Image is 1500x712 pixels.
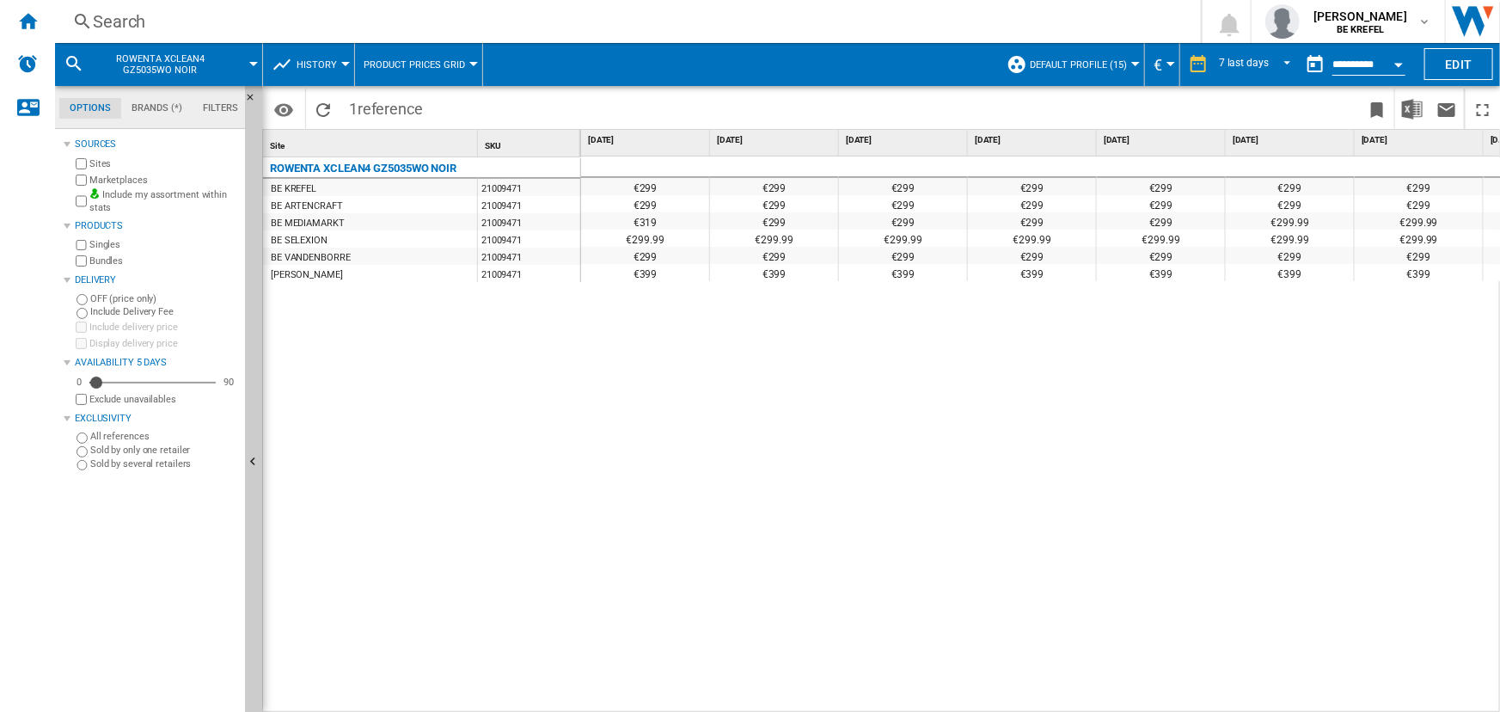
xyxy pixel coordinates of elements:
div: €299 [1097,247,1225,264]
span: [DATE] [717,134,835,146]
label: All references [90,430,238,443]
span: € [1154,56,1162,74]
input: Include my assortment within stats [76,191,87,212]
div: €299.99 [1355,212,1483,230]
div: €299 [1355,247,1483,264]
div: Site Sort None [266,130,477,157]
span: [DATE] [975,134,1093,146]
input: Marketplaces [76,175,87,186]
md-tab-item: Filters [193,98,248,119]
div: €299 [968,178,1096,195]
div: €299 [1226,195,1354,212]
label: OFF (price only) [90,292,238,305]
div: €399 [581,264,709,281]
input: All references [77,433,88,444]
button: md-calendar [1298,47,1332,82]
input: Sold by only one retailer [77,446,88,457]
div: €299 [1226,247,1354,264]
md-slider: Availability [89,374,216,391]
input: Include delivery price [76,322,87,333]
span: History [297,59,337,71]
label: Display delivery price [89,337,238,350]
label: Include my assortment within stats [89,188,238,215]
b: BE KREFEL [1337,24,1384,35]
span: 1 [340,89,432,125]
div: [DATE] [842,130,967,151]
div: €299 [1355,178,1483,195]
div: 7 last days [1219,57,1269,69]
span: [PERSON_NAME] [1313,8,1407,25]
div: €299 [710,195,838,212]
div: €399 [1226,264,1354,281]
div: [DATE] [1229,130,1354,151]
div: ROWENTA XCLEAN4 GZ5035WO NOIR [270,158,456,179]
button: Options [266,94,301,125]
div: €399 [1097,264,1225,281]
button: Reload [306,89,340,129]
button: History [297,43,346,86]
div: Default profile (15) [1007,43,1136,86]
label: Bundles [89,255,238,267]
span: Default profile (15) [1030,59,1127,71]
div: €299 [839,178,967,195]
div: [DATE] [1358,130,1483,151]
span: [DATE] [1233,134,1350,146]
div: BE MEDIAMARKT [271,215,345,232]
div: €299 [839,247,967,264]
input: Display delivery price [76,394,87,405]
div: ROWENTA XCLEAN4 GZ5035WO NOIR [64,43,254,86]
label: Sold by only one retailer [90,444,238,457]
label: Singles [89,238,238,251]
div: €299 [581,195,709,212]
span: [DATE] [588,134,706,146]
div: 21009471 [478,179,580,196]
button: Bookmark this report [1360,89,1394,129]
button: Default profile (15) [1030,43,1136,86]
span: [DATE] [1362,134,1479,146]
input: Include Delivery Fee [77,308,88,319]
div: Sources [75,138,238,151]
div: Exclusivity [75,412,238,426]
label: Include delivery price [89,321,238,334]
div: €299 [710,178,838,195]
div: €299 [968,212,1096,230]
div: €299 [710,247,838,264]
div: BE KREFEL [271,181,316,198]
input: Sites [76,158,87,169]
div: Sort None [481,130,580,157]
label: Sold by several retailers [90,457,238,470]
div: Availability 5 Days [75,356,238,370]
div: €299.99 [839,230,967,247]
input: Bundles [76,255,87,267]
md-menu: Currency [1145,43,1180,86]
md-tab-item: Options [59,98,121,119]
div: BE SELEXION [271,232,328,249]
div: €299 [710,212,838,230]
span: SKU [485,141,501,150]
label: Marketplaces [89,174,238,187]
span: Product prices grid [364,59,465,71]
div: €399 [710,264,838,281]
div: €299.99 [968,230,1096,247]
div: 21009471 [478,265,580,282]
div: €299 [581,247,709,264]
div: €299 [1097,178,1225,195]
div: 0 [72,376,86,389]
button: Send this report by email [1430,89,1464,129]
div: €399 [839,264,967,281]
button: € [1154,43,1171,86]
img: excel-24x24.png [1402,99,1423,120]
div: €299 [839,212,967,230]
div: €299 [1355,195,1483,212]
md-tab-item: Brands (*) [121,98,193,119]
span: Site [270,141,285,150]
div: €299.99 [581,230,709,247]
div: [DATE] [1100,130,1225,151]
div: 21009471 [478,230,580,248]
label: Exclude unavailables [89,393,238,406]
button: Open calendar [1383,46,1414,77]
div: 21009471 [478,248,580,265]
label: Include Delivery Fee [90,305,238,318]
div: [PERSON_NAME] [271,267,343,284]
